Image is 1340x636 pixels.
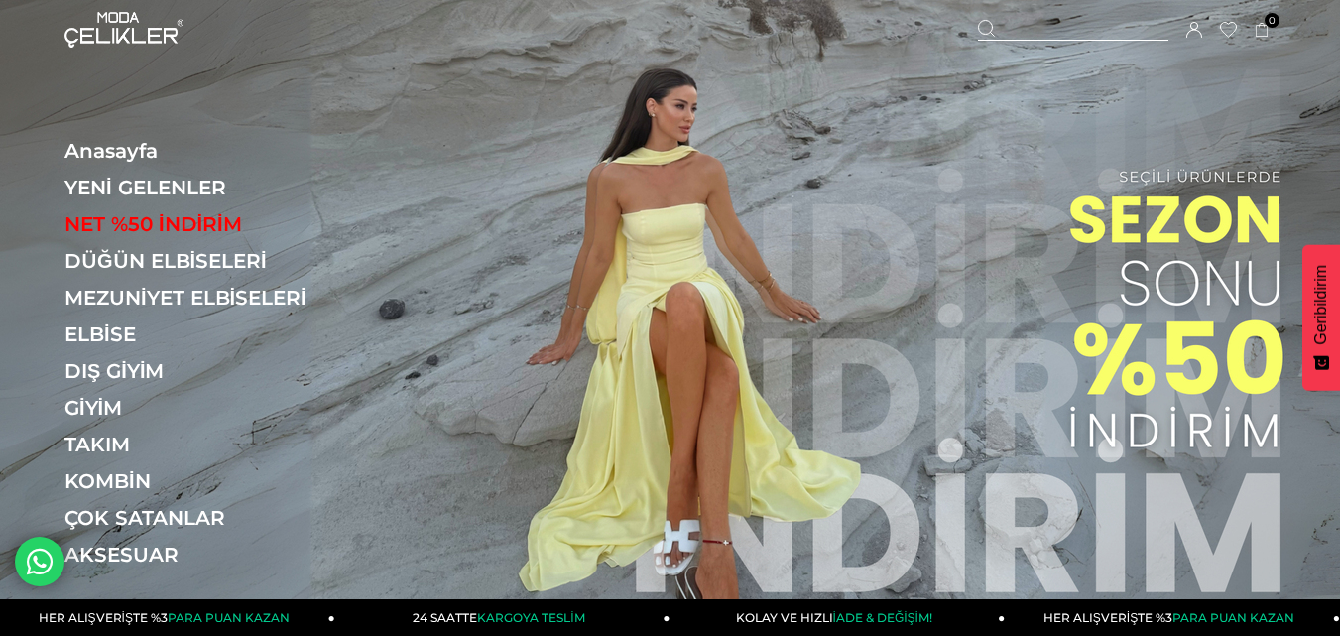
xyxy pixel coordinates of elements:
span: 0 [1265,13,1279,28]
a: NET %50 İNDİRİM [64,212,337,236]
a: MEZUNİYET ELBİSELERİ [64,286,337,310]
a: DIŞ GİYİM [64,359,337,383]
a: ELBİSE [64,322,337,346]
a: KOLAY VE HIZLIİADE & DEĞİŞİM! [670,599,1006,636]
span: PARA PUAN KAZAN [168,610,290,625]
span: KARGOYA TESLİM [477,610,584,625]
img: logo [64,12,183,48]
a: HER ALIŞVERİŞTE %3PARA PUAN KAZAN [1005,599,1340,636]
a: DÜĞÜN ELBİSELERİ [64,249,337,273]
a: Anasayfa [64,139,337,163]
a: TAKIM [64,433,337,456]
a: 24 SAATTEKARGOYA TESLİM [335,599,670,636]
a: YENİ GELENLER [64,176,337,199]
span: PARA PUAN KAZAN [1172,610,1294,625]
span: Geribildirim [1312,265,1330,345]
a: KOMBİN [64,469,337,493]
button: Geribildirim - Show survey [1302,245,1340,391]
a: GİYİM [64,396,337,420]
a: ÇOK SATANLAR [64,506,337,530]
a: AKSESUAR [64,543,337,567]
span: İADE & DEĞİŞİM! [833,610,932,625]
a: 0 [1255,23,1270,38]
